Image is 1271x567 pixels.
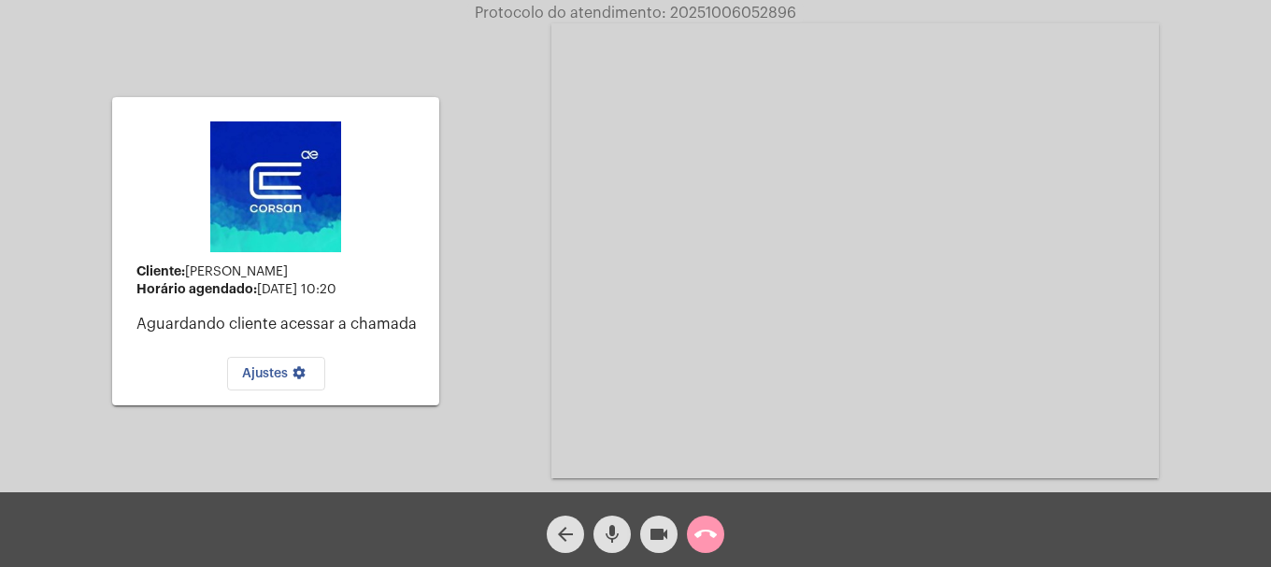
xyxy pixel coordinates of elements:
[136,282,424,297] div: [DATE] 10:20
[227,357,325,390] button: Ajustes
[136,316,424,333] p: Aguardando cliente acessar a chamada
[694,523,717,546] mat-icon: call_end
[136,264,424,279] div: [PERSON_NAME]
[288,365,310,388] mat-icon: settings
[648,523,670,546] mat-icon: videocam
[601,523,623,546] mat-icon: mic
[136,282,257,295] strong: Horário agendado:
[210,121,341,252] img: d4669ae0-8c07-2337-4f67-34b0df7f5ae4.jpeg
[475,6,796,21] span: Protocolo do atendimento: 20251006052896
[136,264,185,277] strong: Cliente:
[554,523,577,546] mat-icon: arrow_back
[242,367,310,380] span: Ajustes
